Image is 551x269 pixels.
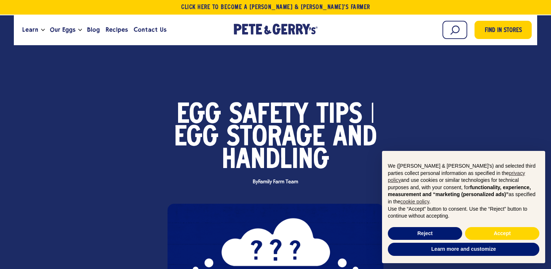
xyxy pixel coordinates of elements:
a: Contact Us [131,20,169,40]
a: Blog [84,20,103,40]
span: Our Eggs [50,25,75,34]
span: Storage [227,127,325,149]
span: Handling [222,149,329,172]
a: Our Eggs [47,20,78,40]
span: Learn [22,25,38,34]
input: Search [442,21,467,39]
span: Blog [87,25,100,34]
span: Egg [174,127,219,149]
span: Tips [316,104,362,127]
button: Open the dropdown menu for Our Eggs [78,29,82,31]
span: Safety [229,104,308,127]
span: | [370,104,375,127]
a: Find in Stores [475,21,532,39]
span: Family Farm Team [258,179,298,185]
button: Accept [465,227,539,240]
span: By [249,179,302,185]
button: Open the dropdown menu for Learn [41,29,45,31]
a: Recipes [103,20,131,40]
p: We ([PERSON_NAME] & [PERSON_NAME]'s) and selected third parties collect personal information as s... [388,163,539,206]
span: and [333,127,377,149]
button: Reject [388,227,462,240]
span: Recipes [106,25,128,34]
p: Use the “Accept” button to consent. Use the “Reject” button to continue without accepting. [388,206,539,220]
a: Learn [19,20,41,40]
span: Find in Stores [485,26,522,36]
span: Egg [177,104,221,127]
button: Learn more and customize [388,243,539,256]
a: cookie policy [400,199,429,204]
div: Notice [376,145,551,269]
span: Contact Us [134,25,166,34]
